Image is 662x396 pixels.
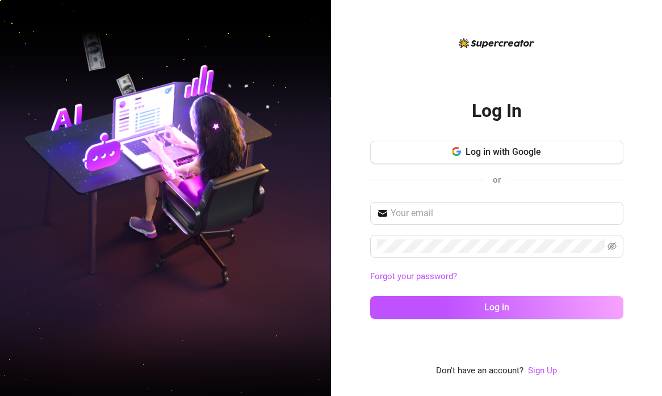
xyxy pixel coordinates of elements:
a: Forgot your password? [370,271,457,281]
button: Log in with Google [370,141,623,163]
span: eye-invisible [607,242,617,251]
span: Don't have an account? [436,364,523,378]
a: Sign Up [528,364,557,378]
span: or [493,175,501,185]
input: Your email [391,207,617,220]
a: Sign Up [528,365,557,376]
span: Log in [484,302,509,313]
img: logo-BBDzfeDw.svg [459,38,534,48]
button: Log in [370,296,623,319]
span: Log in with Google [466,146,541,157]
a: Forgot your password? [370,270,623,284]
h2: Log In [472,99,522,123]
